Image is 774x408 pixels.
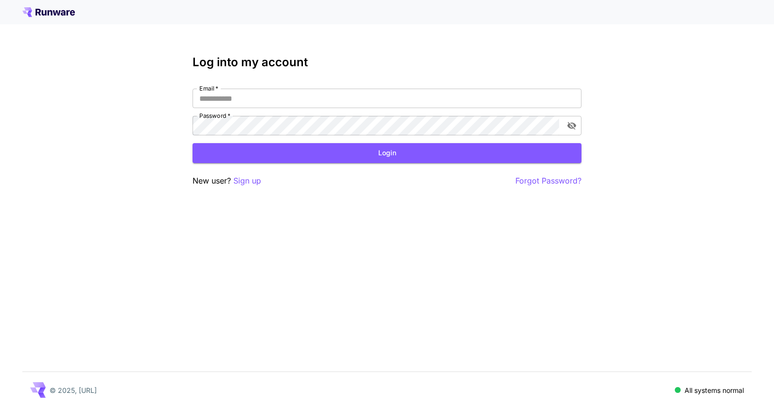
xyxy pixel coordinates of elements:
button: toggle password visibility [563,117,580,134]
h3: Log into my account [193,56,581,69]
p: All systems normal [685,385,744,395]
button: Sign up [233,175,261,187]
p: New user? [193,175,261,187]
label: Email [199,84,218,93]
p: © 2025, [URL] [50,385,97,395]
button: Login [193,143,581,163]
button: Forgot Password? [515,175,581,187]
label: Password [199,111,230,120]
